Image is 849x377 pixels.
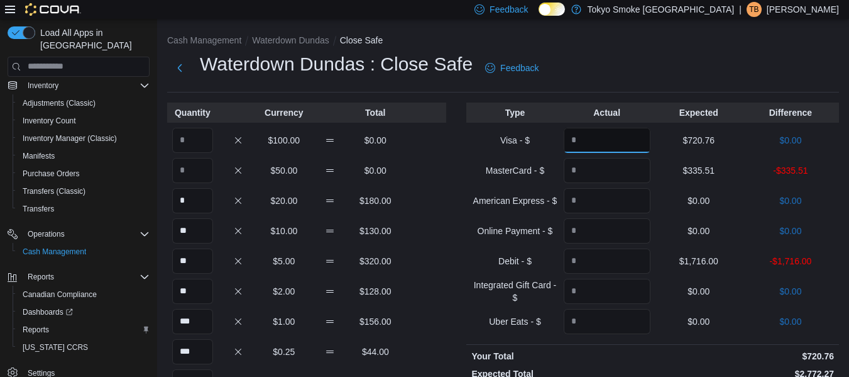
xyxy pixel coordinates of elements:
span: Inventory [23,78,150,93]
span: Washington CCRS [18,340,150,355]
p: $1,716.00 [655,255,742,267]
button: Manifests [13,147,155,165]
button: Close Safe [340,35,383,45]
span: Inventory Manager (Classic) [18,131,150,146]
a: Inventory Manager (Classic) [18,131,122,146]
input: Quantity [172,158,213,183]
span: Transfers [23,204,54,214]
h1: Waterdown Dundas : Close Safe [200,52,473,77]
p: $0.00 [655,194,742,207]
span: Transfers (Classic) [23,186,85,196]
span: Dashboards [23,307,73,317]
p: [PERSON_NAME] [767,2,839,17]
span: Canadian Compliance [18,287,150,302]
input: Dark Mode [539,3,565,16]
button: Reports [23,269,59,284]
p: $2.00 [263,285,304,298]
button: Inventory Count [13,112,155,130]
p: $720.76 [655,134,742,147]
p: Visa - $ [471,134,558,147]
a: Transfers (Classic) [18,184,90,199]
a: Dashboards [13,303,155,321]
a: Transfers [18,201,59,217]
p: $720.76 [655,350,834,363]
span: Reports [28,272,54,282]
input: Quantity [172,279,213,304]
input: Quantity [564,218,650,244]
span: Canadian Compliance [23,290,97,300]
p: $320.00 [355,255,396,267]
input: Quantity [564,279,650,304]
p: -$1,716.00 [747,255,834,267]
button: Adjustments (Classic) [13,94,155,112]
p: $180.00 [355,194,396,207]
p: $0.25 [263,346,304,358]
p: Tokyo Smoke [GEOGRAPHIC_DATA] [588,2,735,17]
span: Transfers [18,201,150,217]
button: Cash Management [13,243,155,261]
a: Adjustments (Classic) [18,96,101,111]
span: Purchase Orders [23,169,80,179]
p: Integrated Gift Card - $ [471,279,558,304]
img: Cova [25,3,81,16]
div: Tyler Buckmaster [747,2,762,17]
input: Quantity [564,249,650,274]
p: $44.00 [355,346,396,358]
button: Next [167,55,192,81]
p: American Express - $ [471,194,558,207]
button: Inventory [3,77,155,94]
p: $10.00 [263,225,304,237]
button: Operations [3,225,155,243]
span: Manifests [18,149,150,164]
a: Reports [18,322,54,337]
span: Manifests [23,151,55,161]
p: $0.00 [655,315,742,328]
input: Quantity [172,249,213,274]
span: Cash Management [23,247,86,257]
p: Your Total [471,350,650,363]
p: Uber Eats - $ [471,315,558,328]
span: Reports [23,269,150,284]
input: Quantity [172,128,213,153]
p: Online Payment - $ [471,225,558,237]
p: $0.00 [747,315,834,328]
button: Transfers [13,200,155,218]
button: Transfers (Classic) [13,183,155,200]
input: Quantity [564,188,650,213]
span: Cash Management [18,244,150,259]
span: Inventory Count [23,116,76,126]
span: Inventory Manager (Classic) [23,133,117,143]
span: Reports [23,325,49,335]
input: Quantity [172,339,213,364]
p: MasterCard - $ [471,164,558,177]
p: $0.00 [655,285,742,298]
span: Reports [18,322,150,337]
span: Transfers (Classic) [18,184,150,199]
p: $0.00 [355,134,396,147]
p: $20.00 [263,194,304,207]
span: Feedback [490,3,528,16]
span: Adjustments (Classic) [23,98,96,108]
span: Purchase Orders [18,166,150,181]
p: Total [355,106,396,119]
p: Difference [747,106,834,119]
a: Feedback [480,55,544,81]
nav: An example of EuiBreadcrumbs [167,34,839,49]
p: Actual [564,106,650,119]
p: $0.00 [747,194,834,207]
p: Type [471,106,558,119]
p: Currency [263,106,304,119]
p: $50.00 [263,164,304,177]
p: $0.00 [747,285,834,298]
p: Expected [655,106,742,119]
button: Operations [23,227,70,242]
p: Quantity [172,106,213,119]
input: Quantity [172,188,213,213]
p: -$335.51 [747,164,834,177]
span: Adjustments (Classic) [18,96,150,111]
p: $0.00 [747,134,834,147]
span: Inventory [28,81,58,91]
button: Canadian Compliance [13,286,155,303]
button: Inventory Manager (Classic) [13,130,155,147]
span: [US_STATE] CCRS [23,342,88,352]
